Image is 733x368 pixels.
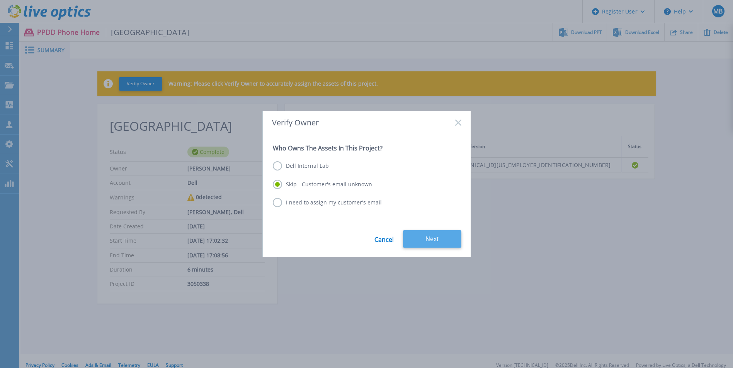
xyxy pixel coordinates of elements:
[273,161,329,170] label: Dell Internal Lab
[374,230,394,248] a: Cancel
[403,230,461,248] button: Next
[273,198,382,207] label: I need to assign my customer's email
[272,118,319,127] span: Verify Owner
[273,144,461,152] p: Who Owns The Assets In This Project?
[273,180,372,189] label: Skip - Customer's email unknown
